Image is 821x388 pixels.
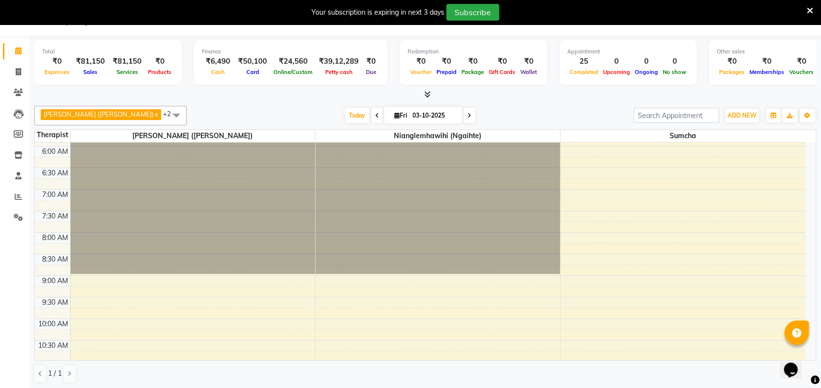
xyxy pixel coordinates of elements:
[271,56,315,67] div: ₹24,560
[42,69,72,75] span: Expenses
[727,112,756,119] span: ADD NEW
[747,56,787,67] div: ₹0
[518,56,539,67] div: ₹0
[145,56,174,67] div: ₹0
[40,190,70,200] div: 7:00 AM
[209,69,227,75] span: Cash
[787,56,816,67] div: ₹0
[486,56,518,67] div: ₹0
[408,69,434,75] span: Voucher
[40,168,70,178] div: 6:30 AM
[787,69,816,75] span: Vouchers
[660,56,689,67] div: 0
[271,69,315,75] span: Online/Custom
[40,146,70,157] div: 6:00 AM
[72,56,109,67] div: ₹81,150
[234,56,271,67] div: ₹50,100
[315,56,362,67] div: ₹39,12,289
[40,297,70,308] div: 9:30 AM
[163,110,178,118] span: +2
[632,56,660,67] div: 0
[345,108,369,123] span: Today
[725,109,759,122] button: ADD NEW
[408,48,539,56] div: Redemption
[145,69,174,75] span: Products
[560,130,805,142] span: Sumcha
[36,319,70,329] div: 10:00 AM
[408,56,434,67] div: ₹0
[567,56,601,67] div: 25
[71,130,315,142] span: [PERSON_NAME] ([PERSON_NAME])
[154,110,158,118] a: x
[244,69,262,75] span: Card
[434,56,459,67] div: ₹0
[434,69,459,75] span: Prepaid
[780,349,811,378] iframe: chat widget
[36,340,70,351] div: 10:30 AM
[42,48,174,56] div: Total
[459,56,486,67] div: ₹0
[459,69,486,75] span: Package
[486,69,518,75] span: Gift Cards
[601,56,632,67] div: 0
[40,233,70,243] div: 8:00 AM
[35,130,70,140] div: Therapist
[410,108,459,123] input: 2025-10-03
[42,56,72,67] div: ₹0
[312,7,444,18] div: Your subscription is expiring in next 3 days
[40,254,70,265] div: 8:30 AM
[323,69,355,75] span: Petty cash
[601,69,632,75] span: Upcoming
[392,112,410,119] span: Fri
[362,56,380,67] div: ₹0
[48,368,62,379] span: 1 / 1
[717,69,747,75] span: Packages
[567,48,689,56] div: Appointment
[518,69,539,75] span: Wallet
[633,108,719,123] input: Search Appointment
[363,69,379,75] span: Due
[747,69,787,75] span: Memberships
[44,110,154,118] span: [PERSON_NAME] ([PERSON_NAME])
[632,69,660,75] span: Ongoing
[717,56,747,67] div: ₹0
[40,276,70,286] div: 9:00 AM
[114,69,141,75] span: Services
[446,4,499,21] button: Subscribe
[40,211,70,221] div: 7:30 AM
[109,56,145,67] div: ₹81,150
[81,69,100,75] span: Sales
[202,48,380,56] div: Finance
[660,69,689,75] span: No show
[315,130,560,142] span: Nianglemhawihi (Ngaihte)
[567,69,601,75] span: Completed
[202,56,234,67] div: ₹6,490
